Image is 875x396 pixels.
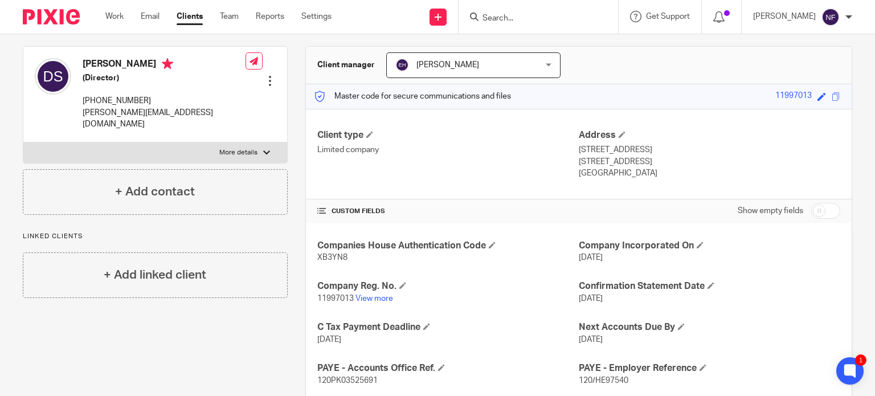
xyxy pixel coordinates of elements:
p: Linked clients [23,232,288,241]
h4: + Add contact [115,183,195,201]
span: [DATE] [579,295,603,303]
a: Work [105,11,124,22]
a: Email [141,11,160,22]
a: View more [355,295,393,303]
i: Primary [162,58,173,70]
label: Show empty fields [738,205,803,217]
a: Reports [256,11,284,22]
p: [STREET_ADDRESS] [579,144,840,156]
a: Settings [301,11,332,22]
a: Team [220,11,239,22]
img: svg%3E [821,8,840,26]
img: svg%3E [395,58,409,72]
h4: CUSTOM FIELDS [317,207,579,216]
h4: [PERSON_NAME] [83,58,246,72]
p: [PHONE_NUMBER] [83,95,246,107]
h4: C Tax Payment Deadline [317,321,579,333]
h4: PAYE - Employer Reference [579,362,840,374]
h4: Companies House Authentication Code [317,240,579,252]
h3: Client manager [317,59,375,71]
span: 11997013 [317,295,354,303]
p: Master code for secure communications and files [314,91,511,102]
h4: Company Incorporated On [579,240,840,252]
div: 1 [855,354,866,366]
h5: (Director) [83,72,246,84]
p: [PERSON_NAME][EMAIL_ADDRESS][DOMAIN_NAME] [83,107,246,130]
p: [PERSON_NAME] [753,11,816,22]
p: [STREET_ADDRESS] [579,156,840,168]
h4: PAYE - Accounts Office Ref. [317,362,579,374]
p: [GEOGRAPHIC_DATA] [579,168,840,179]
h4: Next Accounts Due By [579,321,840,333]
h4: Address [579,129,840,141]
p: Limited company [317,144,579,156]
h4: Client type [317,129,579,141]
span: Get Support [646,13,690,21]
div: 11997013 [775,90,812,103]
img: Pixie [23,9,80,25]
span: [DATE] [579,336,603,344]
img: svg%3E [35,58,71,95]
span: 120/HE97540 [579,377,628,385]
span: [PERSON_NAME] [416,61,479,69]
span: 120PK03525691 [317,377,378,385]
span: [DATE] [317,336,341,344]
h4: Company Reg. No. [317,280,579,292]
h4: Confirmation Statement Date [579,280,840,292]
span: XB3YN8 [317,254,347,262]
p: More details [219,148,257,157]
a: Clients [177,11,203,22]
span: [DATE] [579,254,603,262]
input: Search [481,14,584,24]
h4: + Add linked client [104,266,206,284]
